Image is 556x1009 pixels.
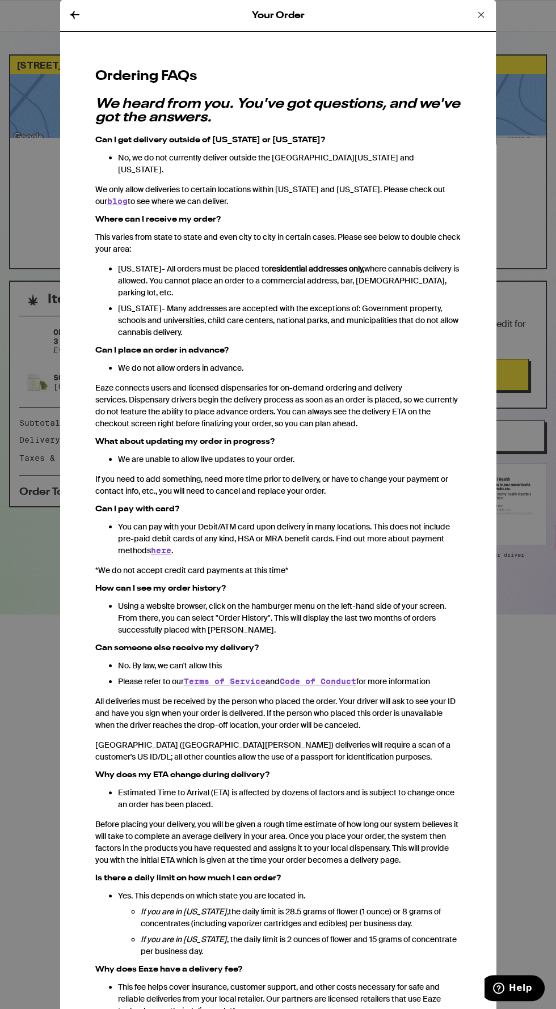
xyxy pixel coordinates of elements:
[95,231,461,255] p: This varies from state to state and even city to city in certain cases. Please see below to doubl...
[485,975,545,1003] iframe: Opens a widget where you can find more information
[95,771,461,779] h3: Why does my ETA change during delivery?
[95,696,461,731] p: All deliveries must be received by the person who placed the order. Your driver will ask to see y...
[95,67,461,86] h2: Ordering FAQs
[118,303,461,338] li: - Many addresses are accepted with the exceptions of: Government property, schools and universiti...
[141,934,227,944] em: If you are in [US_STATE]
[280,677,356,686] a: Code of Conduct
[107,197,128,206] a: blog
[141,934,461,957] li: , the daily limit is 2 ounces of flower and 15 grams of concentrate per business day.
[95,382,461,430] p: Eaze connects users and licensed dispensaries for on-demand ordering and delivery services. Dispe...
[118,676,461,688] li: Please refer to our and for more information
[95,346,461,354] h3: Can I place an order in advance?
[95,136,461,144] h3: Can I get delivery outside of [US_STATE] or [US_STATE]?
[95,739,461,763] p: [GEOGRAPHIC_DATA] ([GEOGRAPHIC_DATA][PERSON_NAME]) deliveries will require a scan of a customer's...
[95,965,461,973] h3: Why does Eaze have a delivery fee?
[151,546,171,555] a: here
[118,600,461,636] p: Using a website browser, click on the hamburger menu on the left-hand side of your screen. From t...
[118,787,461,811] p: Estimated Time to Arrival (ETA) is affected by dozens of factors and is subject to change once an...
[95,97,460,125] em: We heard from you. You've got questions, and we've got the answers.
[269,264,364,274] strong: residential addresses only,
[95,184,461,207] p: We only allow deliveries to certain locations within [US_STATE] and [US_STATE]. Please check out ...
[95,819,461,866] p: Before placing your delivery, you will be given a rough time estimate of how long our system beli...
[118,890,461,902] p: Yes. This depends on which state you are located in.
[95,505,461,513] h3: Can I pay with card?
[141,906,229,917] em: If you are in [US_STATE],
[118,453,461,465] p: We are unable to allow live updates to your order.
[95,584,461,592] h3: How can I see my order history?
[118,263,461,299] li: - All orders must be placed to where cannabis delivery is allowed. You cannot place an order to a...
[141,906,461,930] p: the daily limit is 28.5 grams of flower (1 ounce) or 8 grams of concentrates (including vaporizer...
[95,565,288,575] span: *We do not accept credit card payments at this time*
[118,264,162,274] span: [US_STATE]
[118,362,461,374] p: We do not allow orders in advance.
[95,644,461,652] h3: Can someone else receive my delivery?
[118,521,461,557] li: You can pay with your Debit/ATM card upon delivery in many locations. This does not include pre-p...
[118,152,461,176] p: No, we do not currently deliver outside the [GEOGRAPHIC_DATA][US_STATE] and [US_STATE].
[184,677,266,686] a: Terms of Service
[95,874,461,882] h3: Is there a daily limit on how much I can order?
[95,438,461,446] h3: What about updating my order in progress?
[118,303,162,313] span: [US_STATE]
[95,215,461,223] h3: Where can I receive my order?
[95,473,461,497] p: If you need to add something, need more time prior to delivery, or have to change your payment or...
[118,660,461,672] p: No. By law, we can't allow this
